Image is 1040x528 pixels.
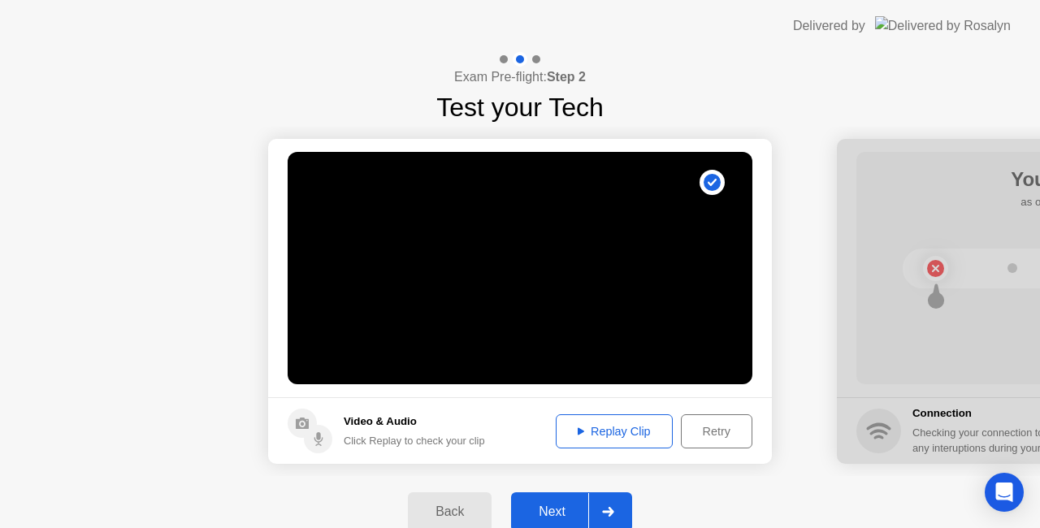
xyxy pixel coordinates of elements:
[436,88,604,127] h1: Test your Tech
[516,504,588,519] div: Next
[875,16,1011,35] img: Delivered by Rosalyn
[344,433,485,448] div: Click Replay to check your clip
[985,473,1024,512] div: Open Intercom Messenger
[547,70,586,84] b: Step 2
[344,413,485,430] h5: Video & Audio
[681,414,752,448] button: Retry
[413,504,487,519] div: Back
[454,67,586,87] h4: Exam Pre-flight:
[556,414,673,448] button: Replay Clip
[561,425,667,438] div: Replay Clip
[687,425,747,438] div: Retry
[793,16,865,36] div: Delivered by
